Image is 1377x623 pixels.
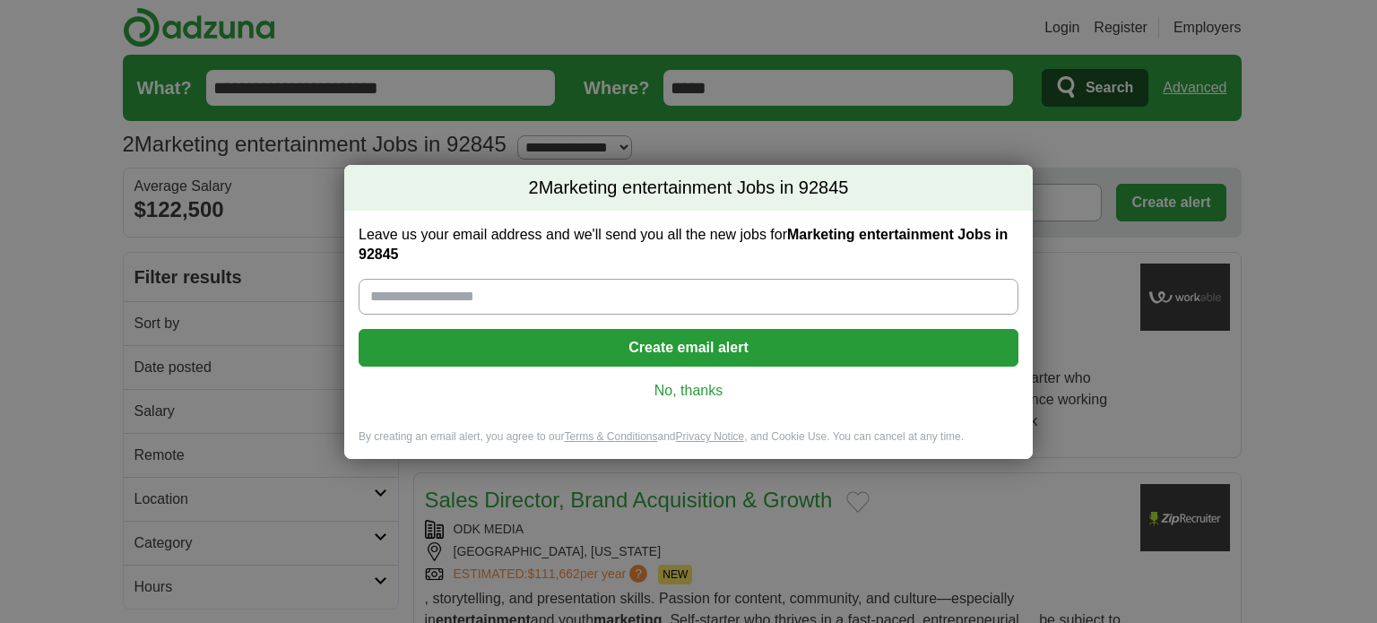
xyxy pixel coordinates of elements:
label: Leave us your email address and we'll send you all the new jobs for [359,225,1018,264]
a: No, thanks [373,381,1004,401]
a: Privacy Notice [676,430,745,443]
a: Terms & Conditions [564,430,657,443]
span: 2 [529,176,539,201]
button: Create email alert [359,329,1018,367]
div: By creating an email alert, you agree to our and , and Cookie Use. You can cancel at any time. [344,429,1033,459]
h2: Marketing entertainment Jobs in 92845 [344,165,1033,212]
